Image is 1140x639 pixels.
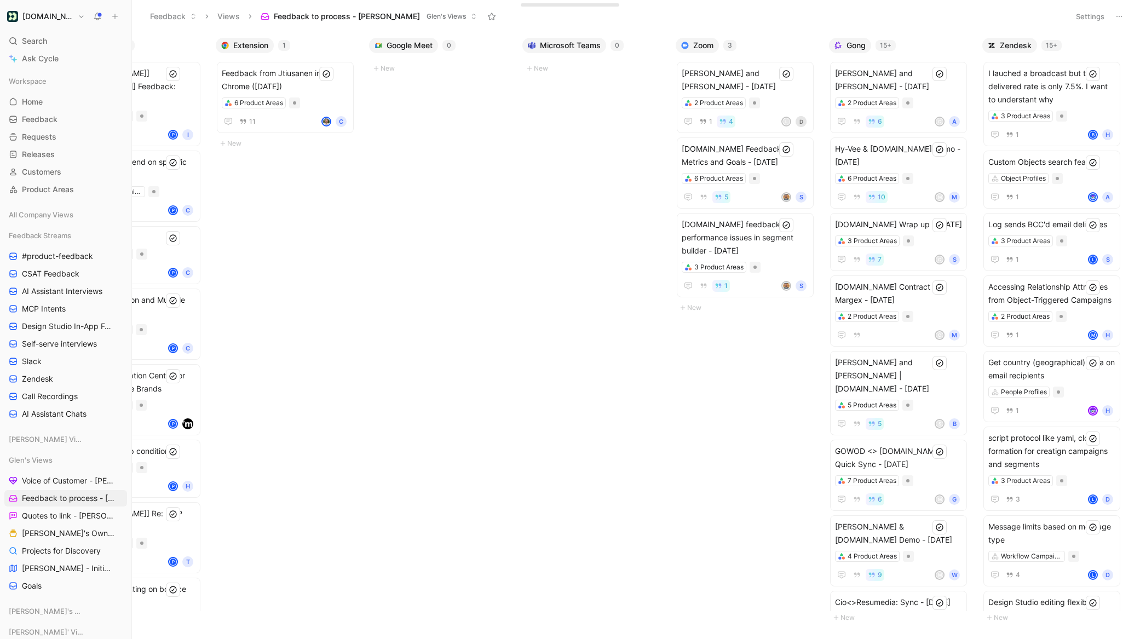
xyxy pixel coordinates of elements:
button: Gong [829,38,871,53]
div: Zoom3New [671,33,825,320]
span: Voice of Customer - [PERSON_NAME] [22,475,115,486]
a: AI Assistant Interviews [4,283,127,300]
span: MCP Intents [22,303,66,314]
span: Design Studio editing flexibility [988,596,1115,609]
span: [PERSON_NAME] - Initiatives [22,563,113,574]
span: 1 [1016,131,1019,138]
span: 11 [249,118,256,125]
button: Zendesk [982,38,1037,53]
a: Quotes to link - [PERSON_NAME] [4,508,127,524]
div: 1 [278,40,290,51]
span: Customers [22,166,61,177]
div: Extension1New [211,33,365,156]
div: H [1102,330,1113,341]
button: 3 [1004,493,1022,505]
a: Log sends BCC'd email deliveries3 Product Areas1LS [983,213,1120,271]
div: Feedback Streams#product-feedbackCSAT FeedbackAI Assistant InterviewsMCP IntentsDesign Studio In-... [4,227,127,422]
a: Feedback [4,111,127,128]
span: Product Areas [22,184,74,195]
span: 6 [878,118,882,125]
a: Zendesk [4,371,127,387]
img: Customer.io [7,11,18,22]
a: Product Areas [4,181,127,198]
div: Search [4,33,127,49]
span: [PERSON_NAME] & [DOMAIN_NAME] Demo - [DATE] [835,520,962,546]
span: Slack [22,356,42,367]
a: [PERSON_NAME] and [PERSON_NAME] - [DATE]2 Product Areas14LD [677,62,814,133]
span: Glen's Views [9,454,53,465]
button: 1 [1004,405,1021,417]
a: Ask Cycle [4,50,127,67]
a: #product-feedback [4,248,127,264]
span: [DOMAIN_NAME] feedback: performance issues in segment builder - [DATE] [682,218,809,257]
img: logo [182,418,193,429]
span: Design Studio In-App Feedback [22,321,114,332]
div: G [949,494,960,505]
button: Feedback to process - [PERSON_NAME]Glen's Views [256,8,482,25]
button: 6 [866,116,884,128]
span: [DOMAIN_NAME] Wrap up - [DATE] [835,218,962,231]
div: Object Profiles [1001,173,1046,184]
div: A [949,116,960,127]
span: Hy-Vee & [DOMAIN_NAME] Demo - [DATE] [835,142,962,169]
div: 3 Product Areas [1001,475,1050,486]
img: avatar [1089,193,1097,201]
span: GOWOD <> [DOMAIN_NAME] - Quick Sync - [DATE] [835,445,962,471]
button: 5 [712,191,730,203]
div: 6 Product Areas [694,173,743,184]
span: [PERSON_NAME] and [PERSON_NAME] | [DOMAIN_NAME] - [DATE] [835,356,962,395]
div: D [1102,569,1113,580]
div: C [936,256,943,263]
button: Customer.io[DOMAIN_NAME] [4,9,88,24]
a: Self-serve interviews [4,336,127,352]
div: [PERSON_NAME] Views [4,431,127,451]
button: 9 [866,569,884,581]
div: Feedback Streams [4,227,127,244]
span: 1 [1016,194,1019,200]
span: Ask Cycle [22,52,59,65]
div: [PERSON_NAME] Views [4,431,127,447]
button: Microsoft Teams [522,38,606,53]
span: Feedback Streams [9,230,71,241]
div: 15+ [1041,40,1062,51]
div: H [1102,129,1113,140]
div: 2 Product Areas [1001,311,1050,322]
div: C [182,267,193,278]
a: [PERSON_NAME]'s Owned Projects [4,525,127,542]
button: 5 [866,418,884,430]
span: Zendesk [22,373,53,384]
div: Glen's Views [4,452,127,468]
div: 6 Product Areas [234,97,283,108]
a: Slack [4,353,127,370]
span: Call Recordings [22,391,78,402]
button: 4 [1004,569,1022,581]
a: Customers [4,164,127,180]
div: 5 Product Areas [848,400,896,411]
span: 1 [1016,256,1019,263]
div: M [1089,331,1097,339]
span: Search [22,34,47,48]
button: 1 [1004,129,1021,141]
button: New [522,62,667,75]
span: [PERSON_NAME]' Views [9,626,83,637]
a: [PERSON_NAME] - Initiatives [4,560,127,577]
div: People Profiles [1001,387,1047,398]
div: 7 Product Areas [848,475,896,486]
a: Requests [4,129,127,145]
button: 11 [237,116,258,128]
span: Releases [22,149,55,160]
a: Home [4,94,127,110]
div: 0 [442,40,456,51]
span: I lauched a broadcast but the delivered rate is only 7.5%. I want to understant why [988,67,1115,106]
a: CSAT Feedback [4,266,127,282]
span: Google Meet [387,40,433,51]
span: Gong [847,40,866,51]
span: AI Assistant Chats [22,408,87,419]
span: Feedback [22,114,57,125]
div: All Company Views [4,206,127,223]
button: New [216,137,360,150]
span: Requests [22,131,56,142]
div: 0 [611,40,624,51]
button: 1 [697,116,715,128]
button: New [676,301,820,314]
